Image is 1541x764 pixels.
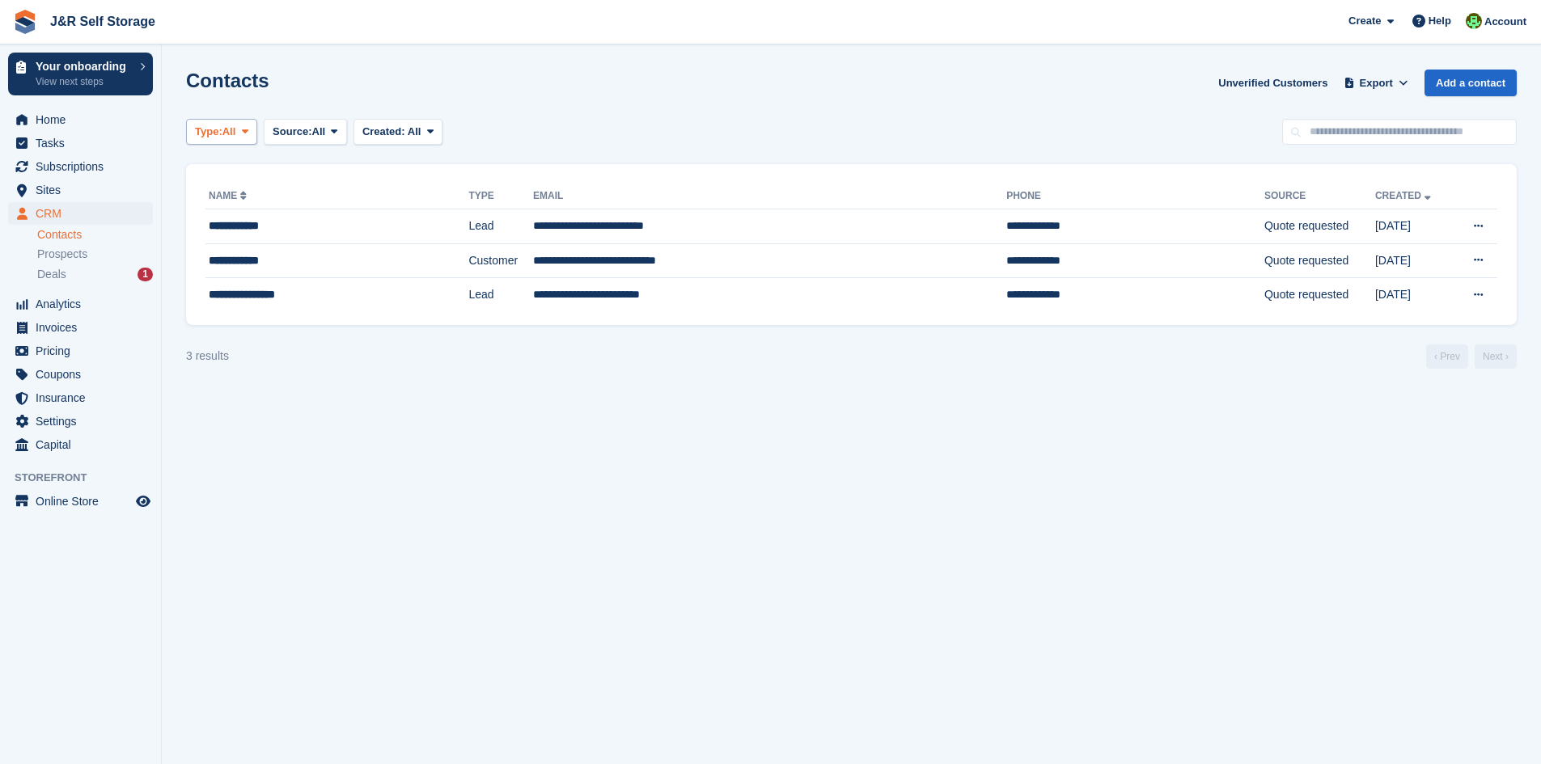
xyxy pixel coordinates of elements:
th: Source [1264,184,1375,209]
span: Prospects [37,247,87,262]
a: Created [1375,190,1434,201]
span: Type: [195,124,222,140]
span: Insurance [36,386,133,409]
a: menu [8,410,153,433]
div: 1 [138,268,153,281]
a: menu [8,386,153,409]
td: Quote requested [1264,243,1375,278]
a: menu [8,316,153,339]
span: All [312,124,326,140]
span: Capital [36,433,133,456]
a: menu [8,132,153,154]
td: [DATE] [1375,278,1453,312]
a: menu [8,108,153,131]
td: Quote requested [1264,209,1375,244]
button: Type: All [186,119,257,146]
a: Preview store [133,492,153,511]
th: Phone [1006,184,1264,209]
a: Prospects [37,246,153,263]
span: Sites [36,179,133,201]
a: Contacts [37,227,153,243]
a: Next [1475,344,1517,369]
a: J&R Self Storage [44,8,162,35]
a: Unverified Customers [1212,70,1334,96]
span: Deals [37,267,66,282]
a: menu [8,179,153,201]
h1: Contacts [186,70,269,91]
a: menu [8,155,153,178]
button: Export [1340,70,1412,96]
a: Previous [1426,344,1468,369]
a: Add a contact [1425,70,1517,96]
span: Home [36,108,133,131]
td: Customer [468,243,533,278]
img: stora-icon-8386f47178a22dfd0bd8f6a31ec36ba5ce8667c1dd55bd0f319d3a0aa187defe.svg [13,10,37,34]
td: Quote requested [1264,278,1375,312]
span: Analytics [36,293,133,315]
a: Deals 1 [37,266,153,283]
span: All [222,124,236,140]
span: Pricing [36,340,133,362]
td: [DATE] [1375,209,1453,244]
a: menu [8,340,153,362]
span: CRM [36,202,133,225]
span: Online Store [36,490,133,513]
a: menu [8,293,153,315]
span: Coupons [36,363,133,386]
span: Subscriptions [36,155,133,178]
a: Your onboarding View next steps [8,53,153,95]
th: Email [533,184,1006,209]
a: menu [8,363,153,386]
td: [DATE] [1375,243,1453,278]
a: Name [209,190,250,201]
p: Your onboarding [36,61,132,72]
div: 3 results [186,348,229,365]
span: Create [1348,13,1381,29]
span: Settings [36,410,133,433]
span: Storefront [15,470,161,486]
th: Type [468,184,533,209]
nav: Page [1423,344,1520,369]
span: Export [1360,75,1393,91]
p: View next steps [36,74,132,89]
span: All [408,125,421,137]
span: Tasks [36,132,133,154]
img: Steve Pollicott [1466,13,1482,29]
button: Source: All [264,119,347,146]
span: Account [1484,14,1526,30]
a: menu [8,433,153,456]
td: Lead [468,209,533,244]
a: menu [8,202,153,225]
span: Invoices [36,316,133,339]
span: Created: [362,125,405,137]
span: Help [1429,13,1451,29]
a: menu [8,490,153,513]
td: Lead [468,278,533,312]
button: Created: All [353,119,442,146]
span: Source: [273,124,311,140]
